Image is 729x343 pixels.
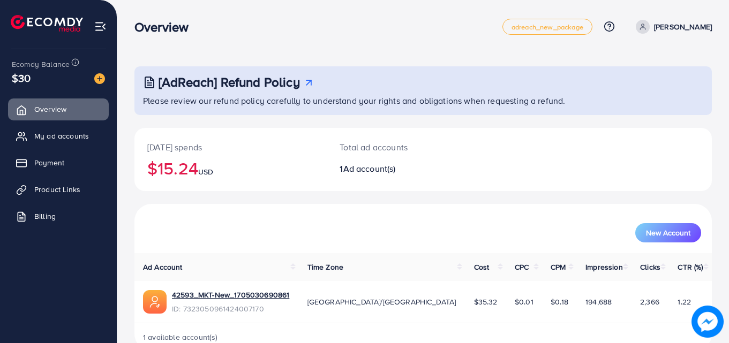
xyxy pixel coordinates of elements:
[640,262,660,272] span: Clicks
[12,70,31,86] span: $30
[635,223,701,242] button: New Account
[34,211,56,222] span: Billing
[143,262,183,272] span: Ad Account
[551,296,568,307] span: $0.18
[134,19,197,35] h3: Overview
[8,152,109,173] a: Payment
[502,19,592,35] a: adreach_new_package
[585,262,623,272] span: Impression
[34,131,89,141] span: My ad accounts
[632,20,712,34] a: [PERSON_NAME]
[551,262,566,272] span: CPM
[692,306,724,338] img: image
[94,20,107,33] img: menu
[172,289,289,300] a: 42593_MKT-New_1705030690861
[474,262,490,272] span: Cost
[307,296,456,307] span: [GEOGRAPHIC_DATA]/[GEOGRAPHIC_DATA]
[678,296,691,307] span: 1.22
[678,262,703,272] span: CTR (%)
[94,73,105,84] img: image
[34,104,66,115] span: Overview
[474,296,498,307] span: $35.32
[585,296,612,307] span: 194,688
[515,296,533,307] span: $0.01
[8,125,109,147] a: My ad accounts
[8,179,109,200] a: Product Links
[646,229,690,237] span: New Account
[143,94,705,107] p: Please review our refund policy carefully to understand your rights and obligations when requesti...
[512,24,583,31] span: adreach_new_package
[159,74,300,90] h3: [AdReach] Refund Policy
[307,262,343,272] span: Time Zone
[143,290,167,314] img: ic-ads-acc.e4c84228.svg
[8,205,109,227] a: Billing
[8,98,109,120] a: Overview
[340,141,459,154] p: Total ad accounts
[343,163,396,174] span: Ad account(s)
[340,164,459,174] h2: 1
[34,184,80,195] span: Product Links
[147,158,314,178] h2: $15.24
[11,15,83,32] img: logo
[654,20,712,33] p: [PERSON_NAME]
[143,332,218,342] span: 1 available account(s)
[515,262,529,272] span: CPC
[640,296,659,307] span: 2,366
[198,166,213,177] span: USD
[12,59,70,70] span: Ecomdy Balance
[34,157,64,168] span: Payment
[147,141,314,154] p: [DATE] spends
[172,303,289,314] span: ID: 7323050961424007170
